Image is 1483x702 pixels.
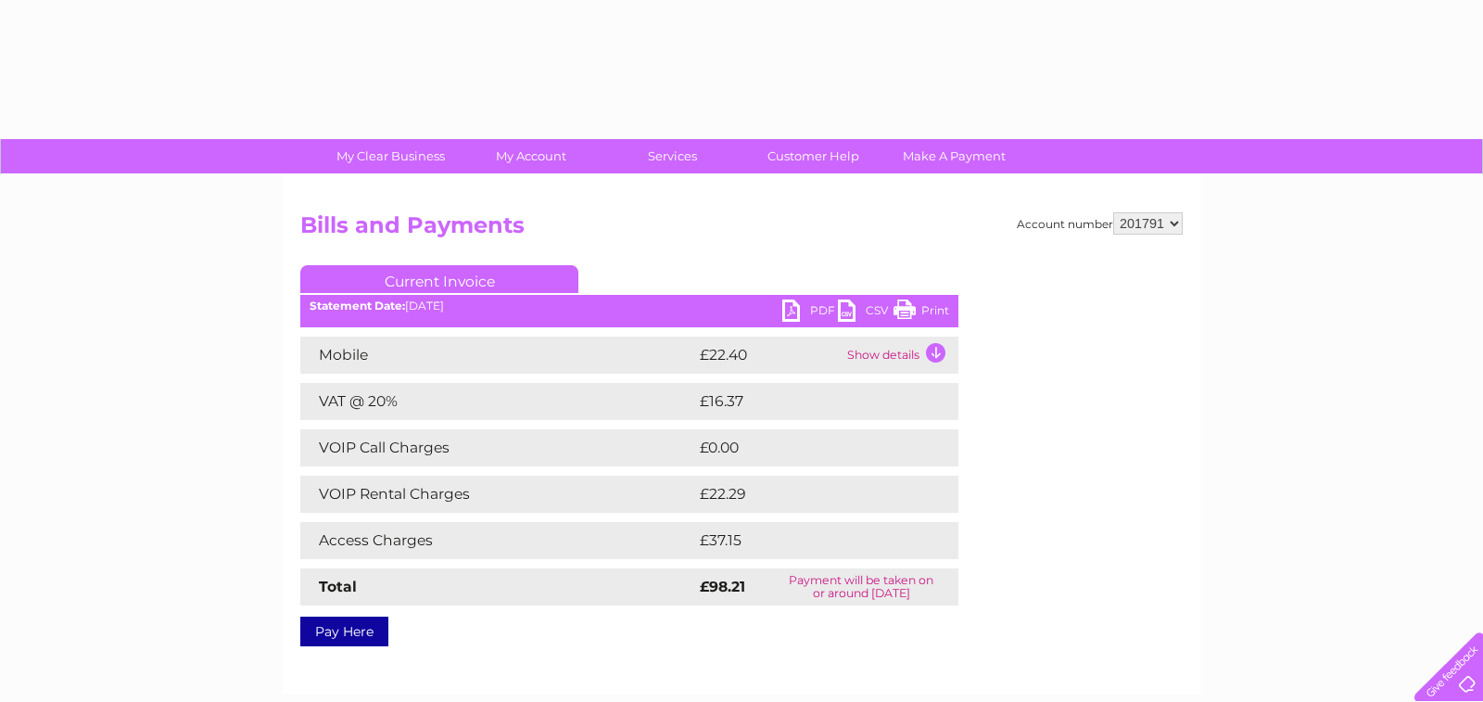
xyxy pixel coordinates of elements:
strong: £98.21 [700,578,745,595]
a: My Clear Business [314,139,467,173]
a: Customer Help [737,139,890,173]
td: £22.29 [695,476,920,513]
a: Pay Here [300,617,388,646]
div: [DATE] [300,300,958,313]
a: My Account [455,139,608,173]
td: Mobile [300,337,695,374]
td: VAT @ 20% [300,383,695,420]
td: £22.40 [695,337,843,374]
div: Account number [1017,212,1183,235]
td: £0.00 [695,429,916,466]
h2: Bills and Payments [300,212,1183,248]
strong: Total [319,578,357,595]
a: Make A Payment [878,139,1031,173]
a: Print [894,300,949,326]
td: Show details [843,337,958,374]
a: CSV [838,300,894,326]
b: Statement Date: [310,299,405,313]
a: PDF [782,300,838,326]
a: Services [596,139,749,173]
td: Access Charges [300,522,695,559]
td: £16.37 [695,383,919,420]
td: £37.15 [695,522,918,559]
td: VOIP Rental Charges [300,476,695,513]
td: Payment will be taken on or around [DATE] [764,568,958,606]
td: VOIP Call Charges [300,429,695,466]
a: Current Invoice [300,265,578,293]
